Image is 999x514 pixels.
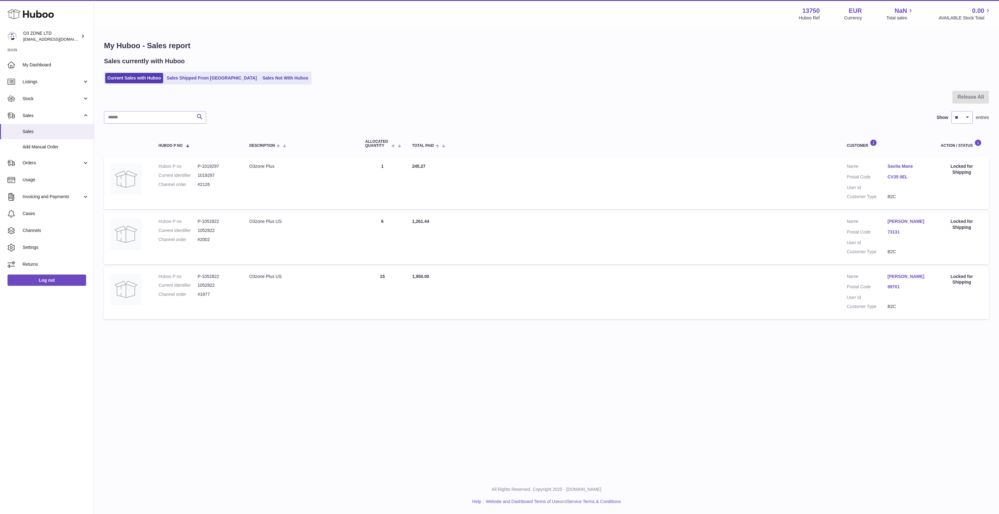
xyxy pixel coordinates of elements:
div: Huboo Ref [799,15,820,21]
dd: P-1052822 [198,274,237,280]
a: NaN Total sales [886,7,914,21]
span: [EMAIL_ADDRESS][DOMAIN_NAME] [23,37,92,42]
span: Listings [23,79,82,85]
dd: B2C [888,194,928,200]
dt: Huboo P no [158,218,198,224]
span: 245.27 [412,164,426,169]
dd: P-1019297 [198,163,237,169]
h2: Sales currently with Huboo [104,57,185,65]
span: Invoicing and Payments [23,194,82,200]
dt: Huboo P no [158,274,198,280]
dt: Customer Type [847,249,888,255]
dt: Huboo P no [158,163,198,169]
span: NaN [894,7,907,15]
dt: Customer Type [847,304,888,310]
span: Huboo P no [158,144,183,148]
a: Help [472,499,481,504]
a: Log out [8,275,86,286]
a: Service Terms & Conditions [567,499,621,504]
dt: Channel order [158,182,198,188]
span: Sales [23,113,82,119]
strong: EUR [849,7,862,15]
span: Description [249,144,275,148]
span: AVAILABLE Stock Total [939,15,991,21]
div: Customer [847,139,928,148]
td: 1 [359,157,406,209]
dt: Name [847,274,888,281]
dd: 1052822 [198,282,237,288]
dt: Postal Code [847,229,888,237]
li: and [484,499,621,505]
span: 1,261.44 [412,219,429,224]
span: ALLOCATED Quantity [365,140,390,148]
dt: Current identifier [158,228,198,234]
dt: Postal Code [847,174,888,182]
dt: User Id [847,295,888,301]
label: Show [937,115,948,121]
div: Locked for Shipping [941,218,983,230]
a: Website and Dashboard Terms of Use [486,499,560,504]
dt: Name [847,218,888,226]
a: [PERSON_NAME] [888,218,928,224]
div: O3zone Plus [249,163,353,169]
span: Stock [23,96,82,102]
dd: B2C [888,249,928,255]
a: Current Sales with Huboo [105,73,163,83]
h1: My Huboo - Sales report [104,41,989,51]
dt: User Id [847,240,888,246]
div: Action / Status [941,139,983,148]
a: 0.00 AVAILABLE Stock Total [939,7,991,21]
span: Orders [23,160,82,166]
span: Sales [23,129,89,135]
span: 0.00 [972,7,984,15]
span: Add Manual Order [23,144,89,150]
span: Cases [23,211,89,217]
div: Locked for Shipping [941,163,983,175]
img: no-photo.jpg [110,218,142,250]
span: Total sales [886,15,914,21]
a: CV35 0EL [888,174,928,180]
strong: 13750 [802,7,820,15]
dt: Postal Code [847,284,888,291]
div: Currency [844,15,862,21]
div: O3zone Plus US [249,274,353,280]
td: 15 [359,267,406,319]
span: entries [976,115,989,121]
dd: B2C [888,304,928,310]
a: 73131 [888,229,928,235]
a: 99701 [888,284,928,290]
span: Total paid [412,144,434,148]
dd: #1977 [198,291,237,297]
div: O3 ZONE LTD [23,30,80,42]
dt: Channel order [158,291,198,297]
dd: #2002 [198,237,237,243]
img: no-photo-large.jpg [110,163,142,195]
dt: Name [847,163,888,171]
dd: 1052822 [198,228,237,234]
a: Savita Mane [888,163,928,169]
dt: Customer Type [847,194,888,200]
dt: User Id [847,185,888,191]
span: Settings [23,244,89,250]
a: Sales Not With Huboo [260,73,310,83]
a: [PERSON_NAME] [888,274,928,280]
span: Channels [23,228,89,234]
dd: P-1052822 [198,218,237,224]
span: 1,950.00 [412,274,429,279]
span: My Dashboard [23,62,89,68]
dd: 1019297 [198,172,237,178]
dd: #2126 [198,182,237,188]
p: All Rights Reserved. Copyright 2025 - [DOMAIN_NAME] [99,486,994,492]
a: Sales Shipped From [GEOGRAPHIC_DATA] [164,73,259,83]
img: no-photo.jpg [110,274,142,305]
dt: Current identifier [158,282,198,288]
div: O3zone Plus US [249,218,353,224]
dt: Current identifier [158,172,198,178]
img: internalAdmin-13750@internal.huboo.com [8,32,17,41]
td: 6 [359,212,406,264]
span: Returns [23,261,89,267]
dt: Channel order [158,237,198,243]
span: Usage [23,177,89,183]
div: Locked for Shipping [941,274,983,285]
